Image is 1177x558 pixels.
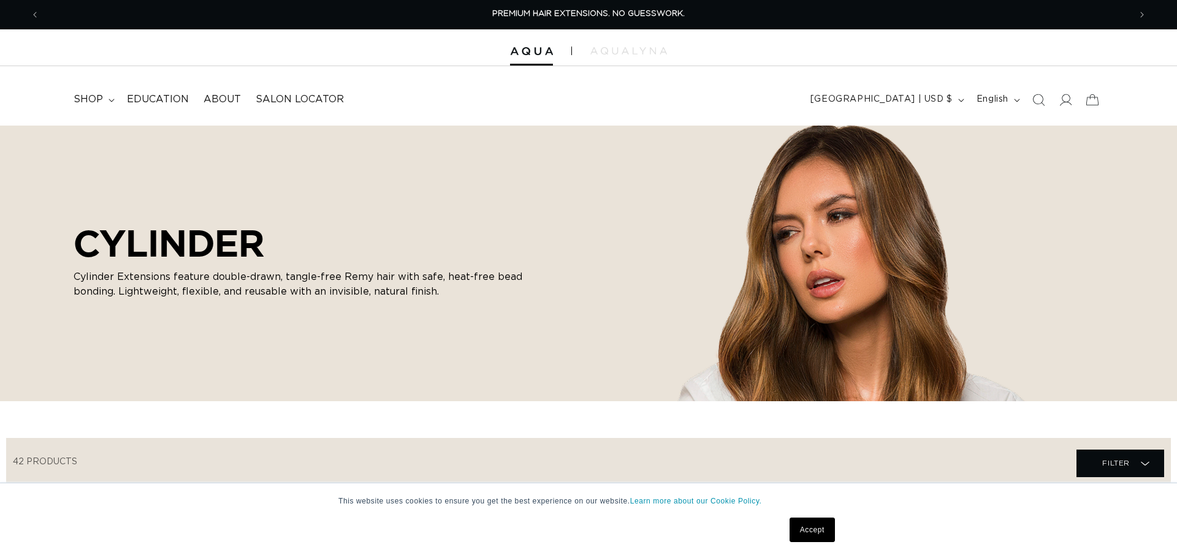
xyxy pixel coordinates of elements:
p: Cylinder Extensions feature double-drawn, tangle-free Remy hair with safe, heat-free bead bonding... [74,270,539,299]
span: Education [127,93,189,106]
a: About [196,86,248,113]
p: This website uses cookies to ensure you get the best experience on our website. [338,496,839,507]
summary: Filter [1076,450,1164,477]
span: shop [74,93,103,106]
button: Next announcement [1129,3,1156,26]
a: Education [120,86,196,113]
a: Learn more about our Cookie Policy. [630,497,762,505]
a: Accept [790,518,835,542]
span: [GEOGRAPHIC_DATA] | USD $ [810,93,953,106]
img: Aqua Hair Extensions [510,47,553,56]
summary: Search [1025,86,1052,113]
span: PREMIUM HAIR EXTENSIONS. NO GUESSWORK. [492,10,685,18]
button: Previous announcement [21,3,48,26]
h2: CYLINDER [74,222,539,265]
button: [GEOGRAPHIC_DATA] | USD $ [803,88,969,111]
a: Salon Locator [248,86,351,113]
span: English [977,93,1008,106]
span: Salon Locator [256,93,344,106]
img: aqualyna.com [590,47,667,55]
button: English [969,88,1025,111]
summary: shop [66,86,120,113]
span: About [204,93,241,106]
span: 42 products [13,458,77,466]
span: Filter [1102,451,1130,475]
